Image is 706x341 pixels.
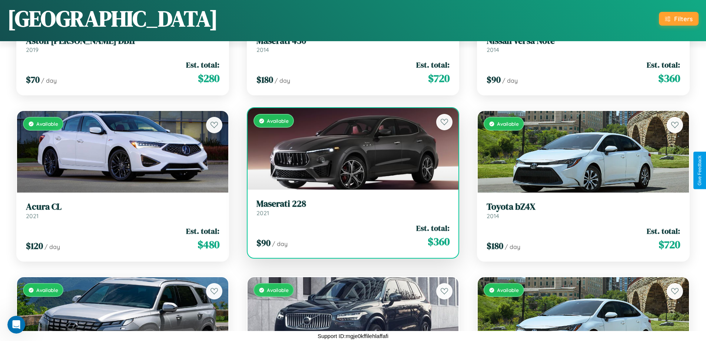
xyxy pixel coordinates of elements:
[275,77,290,84] span: / day
[428,234,450,249] span: $ 360
[186,226,219,236] span: Est. total:
[26,73,40,86] span: $ 70
[198,71,219,86] span: $ 280
[256,199,450,209] h3: Maserati 228
[416,59,450,70] span: Est. total:
[44,243,60,250] span: / day
[659,12,699,26] button: Filters
[198,237,219,252] span: $ 480
[487,240,503,252] span: $ 180
[26,46,39,53] span: 2019
[502,77,518,84] span: / day
[26,201,219,212] h3: Acura CL
[487,36,680,54] a: Nissan Versa Note2014
[267,118,289,124] span: Available
[36,121,58,127] span: Available
[647,226,680,236] span: Est. total:
[674,15,693,23] div: Filters
[7,316,25,334] iframe: Intercom live chat
[659,237,680,252] span: $ 720
[487,46,499,53] span: 2014
[256,46,269,53] span: 2014
[416,223,450,233] span: Est. total:
[697,155,702,186] div: Give Feedback
[497,287,519,293] span: Available
[26,36,219,54] a: Aston [PERSON_NAME] DB112019
[41,77,57,84] span: / day
[7,3,218,34] h1: [GEOGRAPHIC_DATA]
[256,36,450,54] a: Maserati 4302014
[487,201,680,220] a: Toyota bZ4X2014
[487,212,499,220] span: 2014
[36,287,58,293] span: Available
[256,73,273,86] span: $ 180
[26,201,219,220] a: Acura CL2021
[26,36,219,46] h3: Aston [PERSON_NAME] DB11
[256,199,450,217] a: Maserati 2282021
[647,59,680,70] span: Est. total:
[497,121,519,127] span: Available
[256,237,271,249] span: $ 90
[26,240,43,252] span: $ 120
[658,71,680,86] span: $ 360
[487,201,680,212] h3: Toyota bZ4X
[318,331,388,341] p: Support ID: mgje0kffilehlaffafi
[487,73,501,86] span: $ 90
[26,212,39,220] span: 2021
[505,243,520,250] span: / day
[256,209,269,217] span: 2021
[267,287,289,293] span: Available
[272,240,288,247] span: / day
[186,59,219,70] span: Est. total:
[428,71,450,86] span: $ 720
